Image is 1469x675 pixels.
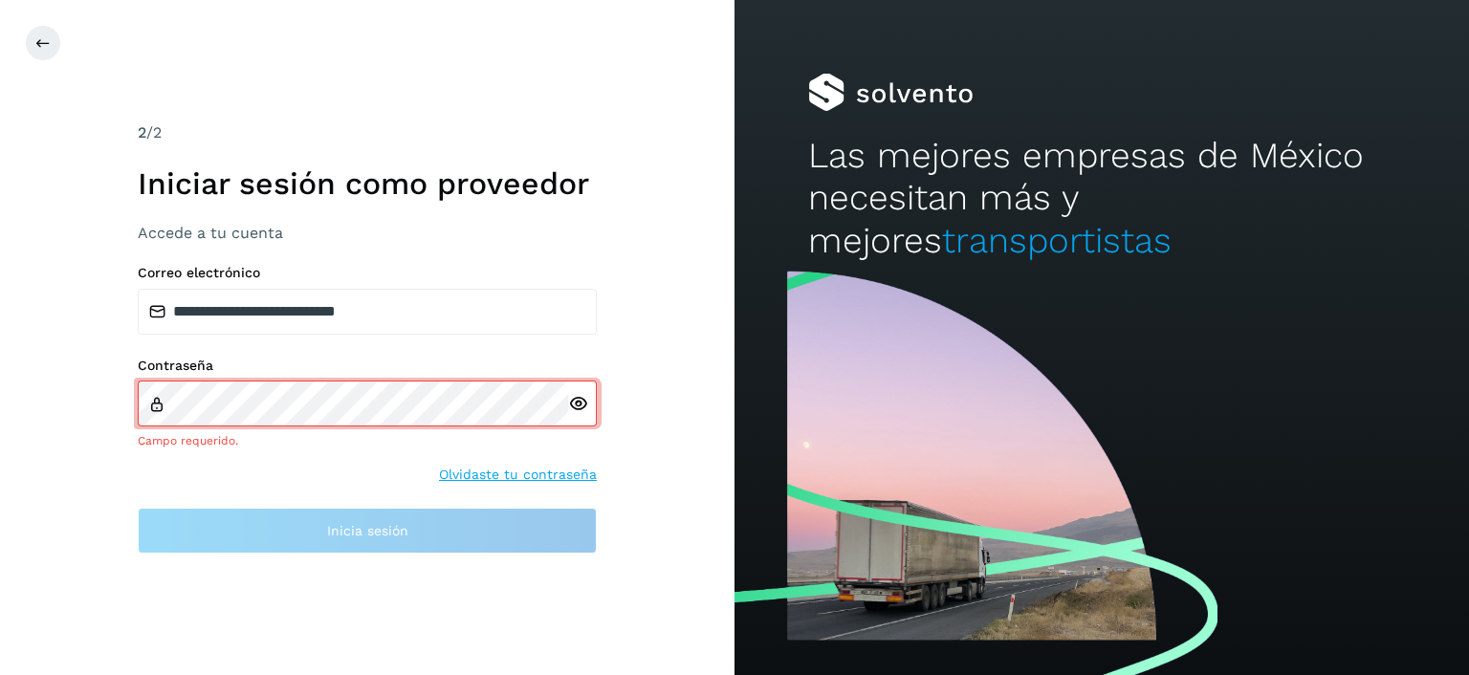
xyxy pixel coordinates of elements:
[808,135,1395,262] h2: Las mejores empresas de México necesitan más y mejores
[327,524,408,537] span: Inicia sesión
[138,265,597,281] label: Correo electrónico
[942,220,1172,261] span: transportistas
[138,358,597,374] label: Contraseña
[138,123,146,142] span: 2
[439,465,597,485] a: Olvidaste tu contraseña
[138,224,597,242] h3: Accede a tu cuenta
[138,121,597,144] div: /2
[138,165,597,202] h1: Iniciar sesión como proveedor
[138,432,597,449] div: Campo requerido.
[138,508,597,554] button: Inicia sesión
